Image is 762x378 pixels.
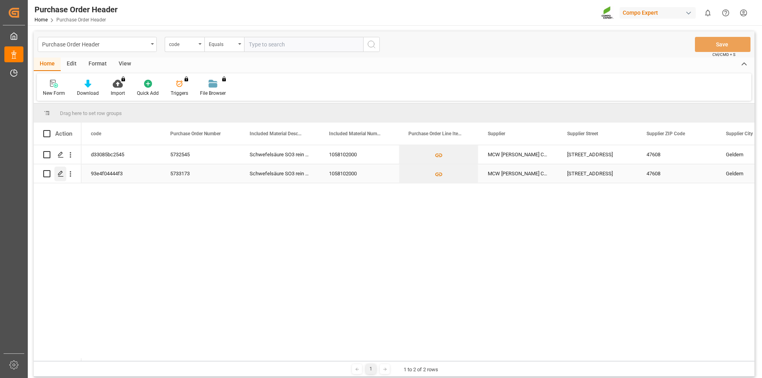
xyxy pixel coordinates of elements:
[250,131,303,136] span: Included Material Description
[558,145,637,164] div: [STREET_ADDRESS]
[620,7,696,19] div: Compo Expert
[209,39,236,48] div: Equals
[83,58,113,71] div: Format
[404,366,438,374] div: 1 to 2 of 2 rows
[35,4,117,15] div: Purchase Order Header
[712,52,735,58] span: Ctrl/CMD + S
[42,39,148,49] div: Purchase Order Header
[567,131,598,136] span: Supplier Street
[204,37,244,52] button: open menu
[717,4,735,22] button: Help Center
[366,364,376,374] div: 1
[408,131,462,136] span: Purchase Order Line Items
[34,145,81,164] div: Press SPACE to select this row.
[60,110,122,116] span: Drag here to set row groups
[726,131,753,136] span: Supplier City
[244,37,363,52] input: Type to search
[34,58,61,71] div: Home
[43,90,65,97] div: New Form
[38,37,157,52] button: open menu
[137,90,159,97] div: Quick Add
[113,58,137,71] div: View
[81,145,161,164] div: d33085bc2545
[637,145,716,164] div: 47608
[34,164,81,183] div: Press SPACE to select this row.
[319,164,399,183] div: 1058102000
[161,145,240,164] div: 5732545
[170,131,221,136] span: Purchase Order Number
[363,37,380,52] button: search button
[695,37,750,52] button: Save
[637,164,716,183] div: 47608
[478,145,558,164] div: MCW [PERSON_NAME] Chemikalien
[699,4,717,22] button: show 0 new notifications
[35,17,48,23] a: Home
[478,164,558,183] div: MCW [PERSON_NAME] Chemikalien
[620,5,699,20] button: Compo Expert
[91,131,101,136] span: code
[329,131,382,136] span: Included Material Numbers
[647,131,685,136] span: Supplier ZIP Code
[488,131,505,136] span: Supplier
[240,145,319,164] div: Schwefelsäure SO3 rein (Frisch-Ware);Schwefelsäure SO3 rein (HG-Standard)
[558,164,637,183] div: [STREET_ADDRESS]
[161,164,240,183] div: 5733173
[169,39,196,48] div: code
[165,37,204,52] button: open menu
[55,130,72,137] div: Action
[601,6,614,20] img: Screenshot%202023-09-29%20at%2010.02.21.png_1712312052.png
[77,90,99,97] div: Download
[319,145,399,164] div: 1058102000
[61,58,83,71] div: Edit
[81,164,161,183] div: 93e4f04444f3
[240,164,319,183] div: Schwefelsäure SO3 rein (Frisch-Ware)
